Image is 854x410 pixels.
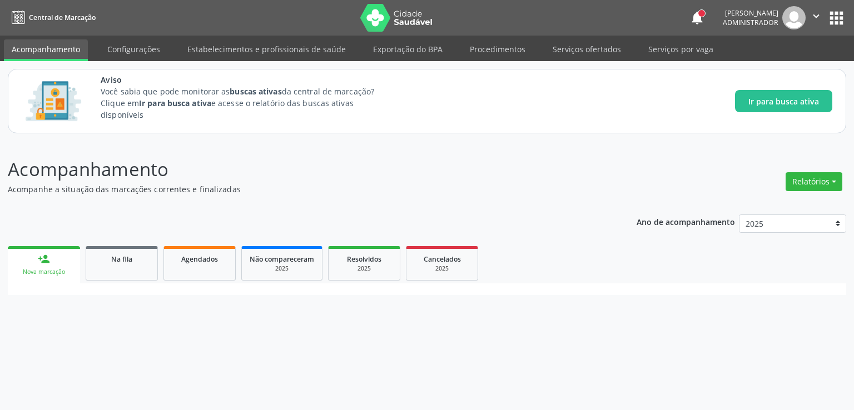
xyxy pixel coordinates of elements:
[100,39,168,59] a: Configurações
[827,8,846,28] button: apps
[336,264,392,273] div: 2025
[545,39,629,59] a: Serviços ofertados
[22,76,85,126] img: Imagem de CalloutCard
[181,254,218,264] span: Agendados
[8,8,96,27] a: Central de Marcação
[424,254,461,264] span: Cancelados
[723,18,778,27] span: Administrador
[637,214,735,228] p: Ano de acompanhamento
[723,8,778,18] div: [PERSON_NAME]
[735,90,832,112] button: Ir para busca ativa
[786,172,842,191] button: Relatórios
[347,254,381,264] span: Resolvidos
[640,39,721,59] a: Serviços por vaga
[101,86,395,121] p: Você sabia que pode monitorar as da central de marcação? Clique em e acesse o relatório das busca...
[782,6,806,29] img: img
[16,268,72,276] div: Nova marcação
[250,264,314,273] div: 2025
[101,74,395,86] span: Aviso
[250,254,314,264] span: Não compareceram
[689,10,705,26] button: notifications
[111,254,132,264] span: Na fila
[806,6,827,29] button: 
[748,96,819,107] span: Ir para busca ativa
[29,13,96,22] span: Central de Marcação
[810,10,822,22] i: 
[462,39,533,59] a: Procedimentos
[180,39,354,59] a: Estabelecimentos e profissionais de saúde
[365,39,450,59] a: Exportação do BPA
[38,253,50,265] div: person_add
[414,264,470,273] div: 2025
[139,98,211,108] strong: Ir para busca ativa
[4,39,88,61] a: Acompanhamento
[8,156,595,183] p: Acompanhamento
[230,86,281,97] strong: buscas ativas
[8,183,595,195] p: Acompanhe a situação das marcações correntes e finalizadas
